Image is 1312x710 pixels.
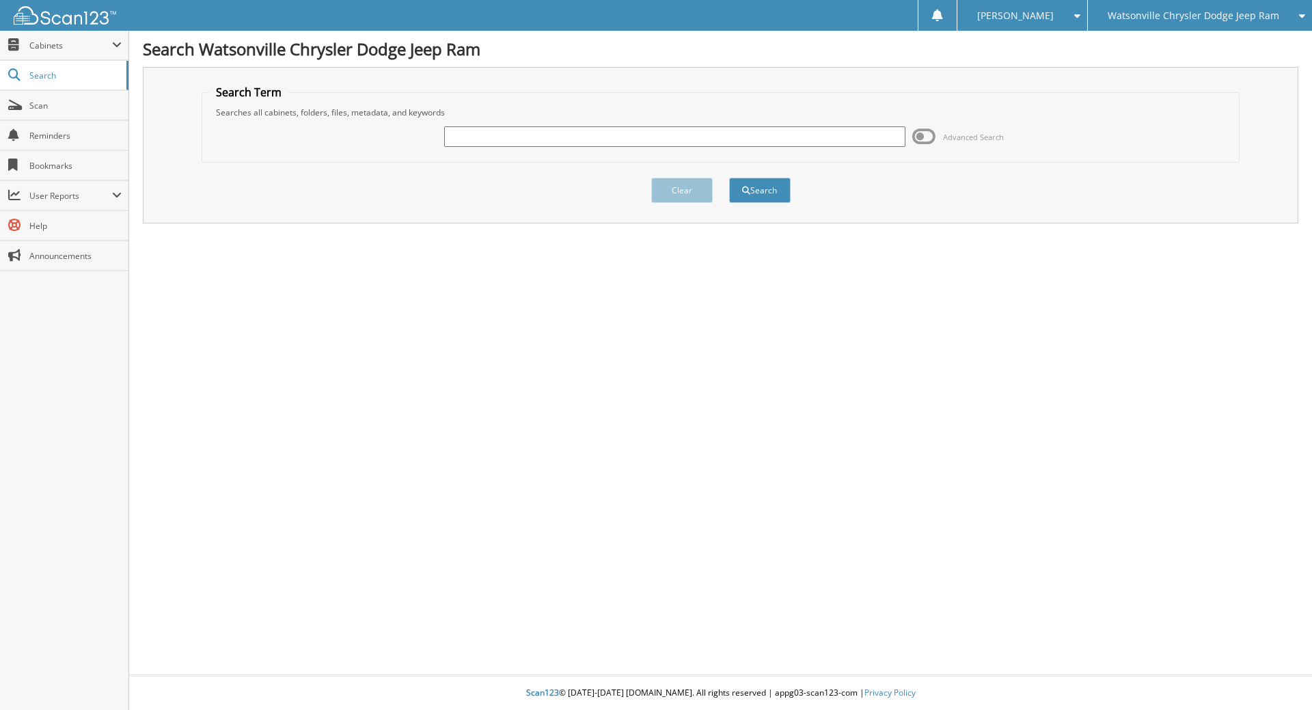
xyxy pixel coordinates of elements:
span: User Reports [29,190,112,202]
span: [PERSON_NAME] [977,12,1054,20]
span: Scan123 [526,687,559,698]
span: Help [29,220,122,232]
img: scan123-logo-white.svg [14,6,116,25]
span: Advanced Search [943,132,1004,142]
div: Searches all cabinets, folders, files, metadata, and keywords [209,107,1233,118]
a: Privacy Policy [864,687,916,698]
span: Reminders [29,130,122,141]
span: Announcements [29,250,122,262]
div: © [DATE]-[DATE] [DOMAIN_NAME]. All rights reserved | appg03-scan123-com | [129,677,1312,710]
iframe: Chat Widget [1244,644,1312,710]
button: Clear [651,178,713,203]
span: Bookmarks [29,160,122,172]
span: Cabinets [29,40,112,51]
span: Watsonville Chrysler Dodge Jeep Ram [1108,12,1279,20]
button: Search [729,178,791,203]
span: Scan [29,100,122,111]
h1: Search Watsonville Chrysler Dodge Jeep Ram [143,38,1298,60]
legend: Search Term [209,85,288,100]
span: Search [29,70,120,81]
